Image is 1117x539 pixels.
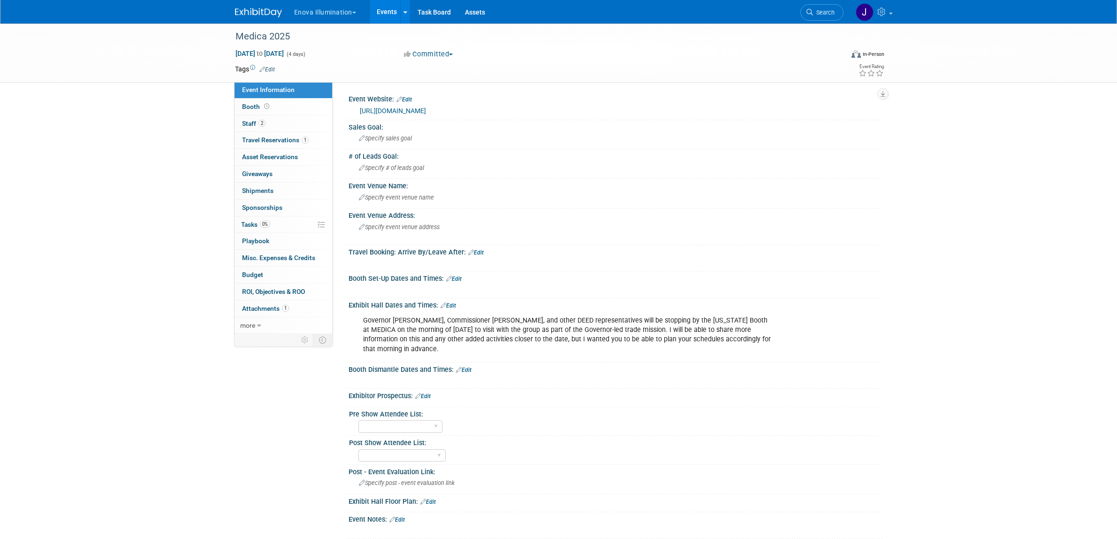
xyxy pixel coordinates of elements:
[235,115,332,132] a: Staff2
[235,200,332,216] a: Sponsorships
[242,288,305,295] span: ROI, Objectives & ROO
[349,436,878,447] div: Post Show Attendee List:
[415,393,431,400] a: Edit
[349,271,882,284] div: Booth Set-Up Dates and Times:
[359,135,412,142] span: Specify sales goal
[349,465,882,477] div: Post - Event Evaluation Link:
[349,298,882,310] div: Exhibit Hall Dates and Times:
[235,8,282,17] img: ExhibitDay
[456,367,471,373] a: Edit
[349,179,882,191] div: Event Venue Name:
[242,271,263,278] span: Budget
[282,305,289,312] span: 1
[235,82,332,98] a: Event Information
[468,249,484,256] a: Edit
[389,516,405,523] a: Edit
[232,28,829,45] div: Medica 2025
[446,276,462,282] a: Edit
[260,221,270,228] span: 0%
[241,221,270,228] span: Tasks
[349,407,878,419] div: Pre Show Attendee List:
[302,137,309,144] span: 1
[859,64,884,69] div: Event Rating
[788,49,885,63] div: Event Format
[349,208,882,220] div: Event Venue Address:
[235,166,332,182] a: Giveaways
[242,170,273,177] span: Giveaways
[800,4,843,21] a: Search
[349,512,882,524] div: Event Notes:
[349,120,882,132] div: Sales Goal:
[235,216,332,233] a: Tasks0%
[357,311,779,358] div: Governor [PERSON_NAME], Commissioner [PERSON_NAME], and other DEED representatives will be stoppi...
[441,302,456,309] a: Edit
[359,194,434,201] span: Specify event venue name
[242,305,289,312] span: Attachments
[242,86,295,93] span: Event Information
[313,334,332,346] td: Toggle Event Tabs
[359,223,440,231] span: Specify event venue address
[235,233,332,249] a: Playbook
[235,132,332,148] a: Travel Reservations1
[242,254,315,262] span: Misc. Expenses & Credits
[255,50,264,57] span: to
[242,153,298,161] span: Asset Reservations
[286,51,305,57] span: (4 days)
[259,66,275,73] a: Edit
[349,149,882,161] div: # of Leads Goal:
[813,9,835,16] span: Search
[235,250,332,266] a: Misc. Expenses & Credits
[235,300,332,317] a: Attachments1
[349,494,882,507] div: Exhibit Hall Floor Plan:
[242,204,282,211] span: Sponsorships
[235,99,332,115] a: Booth
[396,96,412,103] a: Edit
[360,107,426,115] a: [URL][DOMAIN_NAME]
[359,164,424,171] span: Specify # of leads goal
[242,136,309,144] span: Travel Reservations
[349,92,882,104] div: Event Website:
[258,120,266,127] span: 2
[401,49,456,59] button: Committed
[235,317,332,334] a: more
[242,103,271,110] span: Booth
[242,120,266,127] span: Staff
[856,3,874,21] img: Jordyn Kaufer
[235,284,332,300] a: ROI, Objectives & ROO
[349,362,882,375] div: Booth Dismantle Dates and Times:
[242,237,269,245] span: Playbook
[235,64,275,74] td: Tags
[420,499,436,505] a: Edit
[240,322,255,329] span: more
[297,334,313,346] td: Personalize Event Tab Strip
[235,267,332,283] a: Budget
[235,49,284,58] span: [DATE] [DATE]
[359,479,455,486] span: Specify post - event evaluation link
[262,103,271,110] span: Booth not reserved yet
[235,149,332,165] a: Asset Reservations
[851,50,861,58] img: Format-Inperson.png
[349,389,882,401] div: Exhibitor Prospectus:
[242,187,274,194] span: Shipments
[349,245,882,257] div: Travel Booking: Arrive By/Leave After:
[235,183,332,199] a: Shipments
[862,51,884,58] div: In-Person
